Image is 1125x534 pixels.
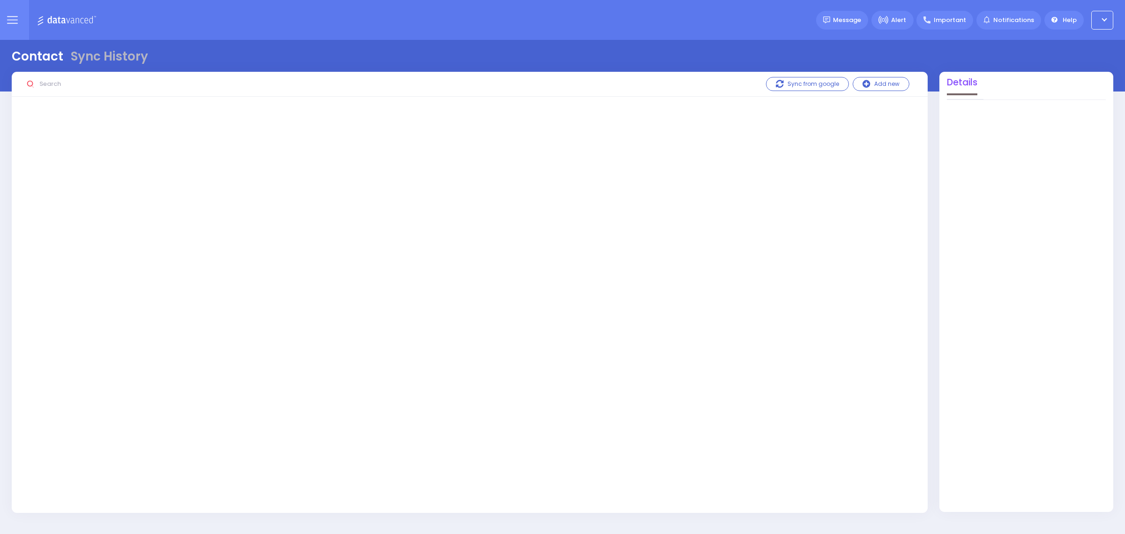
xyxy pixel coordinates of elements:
span: Important [934,15,966,25]
span: Alert [891,15,906,25]
img: message.svg [823,16,830,23]
div: Sync History [71,47,148,66]
div: Contact [12,47,63,66]
button: Add new [853,77,909,91]
span: Message [833,15,861,25]
h3: Details [947,72,977,95]
a: Sync from google [766,77,849,91]
span: Notifications [993,15,1034,25]
span: Help [1063,15,1077,25]
img: Logo [37,14,99,26]
input: Search [36,75,177,93]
